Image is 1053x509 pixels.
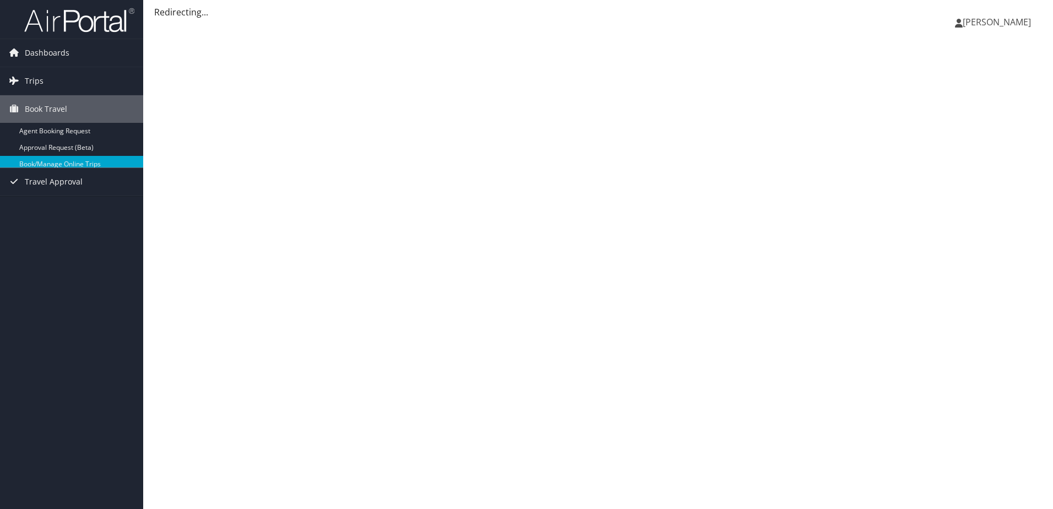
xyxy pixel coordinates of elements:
[25,168,83,196] span: Travel Approval
[25,67,44,95] span: Trips
[25,95,67,123] span: Book Travel
[955,6,1042,39] a: [PERSON_NAME]
[25,39,69,67] span: Dashboards
[963,16,1031,28] span: [PERSON_NAME]
[154,6,1042,19] div: Redirecting...
[24,7,134,33] img: airportal-logo.png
